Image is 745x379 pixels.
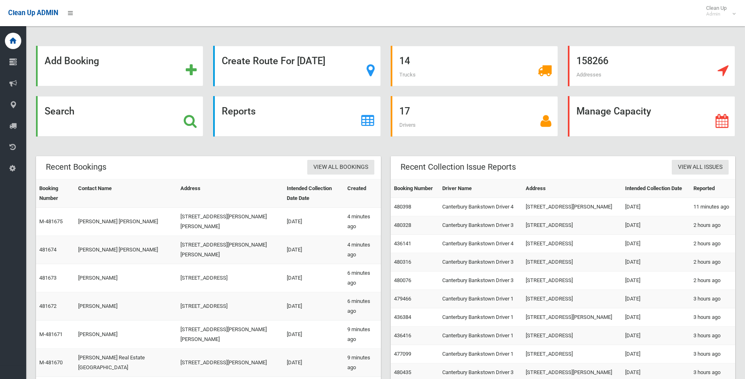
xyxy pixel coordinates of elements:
a: Manage Capacity [568,96,735,137]
td: Canterbury Bankstown Driver 4 [439,235,522,253]
td: [STREET_ADDRESS] [522,271,622,290]
a: 17 Drivers [391,96,558,137]
th: Intended Collection Date [622,179,690,198]
a: Add Booking [36,46,203,86]
td: 3 hours ago [690,345,735,363]
td: Canterbury Bankstown Driver 1 [439,308,522,327]
a: 480435 [394,369,411,375]
strong: Manage Capacity [576,105,651,117]
td: [PERSON_NAME] [75,321,177,349]
a: Reports [213,96,380,137]
a: 480398 [394,204,411,210]
th: Intended Collection Date Date [284,179,344,208]
td: [STREET_ADDRESS] [522,235,622,253]
td: [DATE] [622,308,690,327]
strong: 14 [399,55,410,67]
a: 158266 Addresses [568,46,735,86]
a: Create Route For [DATE] [213,46,380,86]
td: [PERSON_NAME] [PERSON_NAME] [75,236,177,264]
a: 479466 [394,296,411,302]
td: [STREET_ADDRESS] [522,290,622,308]
td: [DATE] [284,264,344,292]
a: M-481671 [39,331,63,337]
a: 481672 [39,303,56,309]
td: [DATE] [284,292,344,321]
small: Admin [706,11,727,17]
td: [DATE] [284,236,344,264]
td: Canterbury Bankstown Driver 1 [439,345,522,363]
td: [PERSON_NAME] [75,264,177,292]
td: [DATE] [284,349,344,377]
td: [DATE] [622,271,690,290]
th: Reported [690,179,735,198]
a: M-481675 [39,218,63,224]
strong: 158266 [576,55,608,67]
th: Address [522,179,622,198]
td: 3 hours ago [690,308,735,327]
td: 3 hours ago [690,327,735,345]
td: [STREET_ADDRESS][PERSON_NAME] [522,308,622,327]
td: [DATE] [622,253,690,271]
td: 9 minutes ago [344,349,381,377]
a: Search [36,96,203,137]
header: Recent Bookings [36,159,116,175]
a: View All Bookings [307,160,374,175]
td: [PERSON_NAME] [PERSON_NAME] [75,208,177,236]
a: 480316 [394,259,411,265]
td: 2 hours ago [690,235,735,253]
td: Canterbury Bankstown Driver 3 [439,253,522,271]
td: [STREET_ADDRESS][PERSON_NAME][PERSON_NAME] [177,208,284,236]
a: 436384 [394,314,411,320]
a: 481674 [39,247,56,253]
td: [STREET_ADDRESS][PERSON_NAME][PERSON_NAME] [177,236,284,264]
th: Address [177,179,284,208]
td: [DATE] [622,345,690,363]
td: Canterbury Bankstown Driver 4 [439,198,522,216]
header: Recent Collection Issue Reports [391,159,526,175]
strong: Add Booking [45,55,99,67]
strong: Search [45,105,74,117]
td: [STREET_ADDRESS][PERSON_NAME][PERSON_NAME] [177,321,284,349]
td: Canterbury Bankstown Driver 3 [439,271,522,290]
td: [STREET_ADDRESS][PERSON_NAME] [177,349,284,377]
td: [STREET_ADDRESS] [177,264,284,292]
a: 481673 [39,275,56,281]
td: [PERSON_NAME] [75,292,177,321]
span: Clean Up ADMIN [8,9,58,17]
td: [STREET_ADDRESS] [522,345,622,363]
td: 2 hours ago [690,216,735,235]
td: 4 minutes ago [344,208,381,236]
td: Canterbury Bankstown Driver 3 [439,216,522,235]
a: 477099 [394,351,411,357]
td: 4 minutes ago [344,236,381,264]
td: [STREET_ADDRESS] [522,253,622,271]
td: [STREET_ADDRESS][PERSON_NAME] [522,198,622,216]
span: Clean Up [702,5,735,17]
td: [DATE] [622,216,690,235]
span: Addresses [576,72,601,78]
a: 480328 [394,222,411,228]
td: [STREET_ADDRESS] [522,216,622,235]
td: 2 hours ago [690,253,735,271]
td: [DATE] [284,208,344,236]
strong: Create Route For [DATE] [222,55,325,67]
strong: Reports [222,105,256,117]
td: 11 minutes ago [690,198,735,216]
td: [PERSON_NAME] Real Estate [GEOGRAPHIC_DATA] [75,349,177,377]
td: 3 hours ago [690,290,735,308]
td: Canterbury Bankstown Driver 1 [439,327,522,345]
td: 6 minutes ago [344,292,381,321]
td: [DATE] [622,290,690,308]
td: [STREET_ADDRESS] [177,292,284,321]
td: 9 minutes ago [344,321,381,349]
strong: 17 [399,105,410,117]
td: Canterbury Bankstown Driver 1 [439,290,522,308]
td: [STREET_ADDRESS] [522,327,622,345]
a: 480076 [394,277,411,283]
a: M-481670 [39,359,63,366]
td: 2 hours ago [690,271,735,290]
a: 436416 [394,332,411,339]
td: [DATE] [622,327,690,345]
td: 6 minutes ago [344,264,381,292]
th: Created [344,179,381,208]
